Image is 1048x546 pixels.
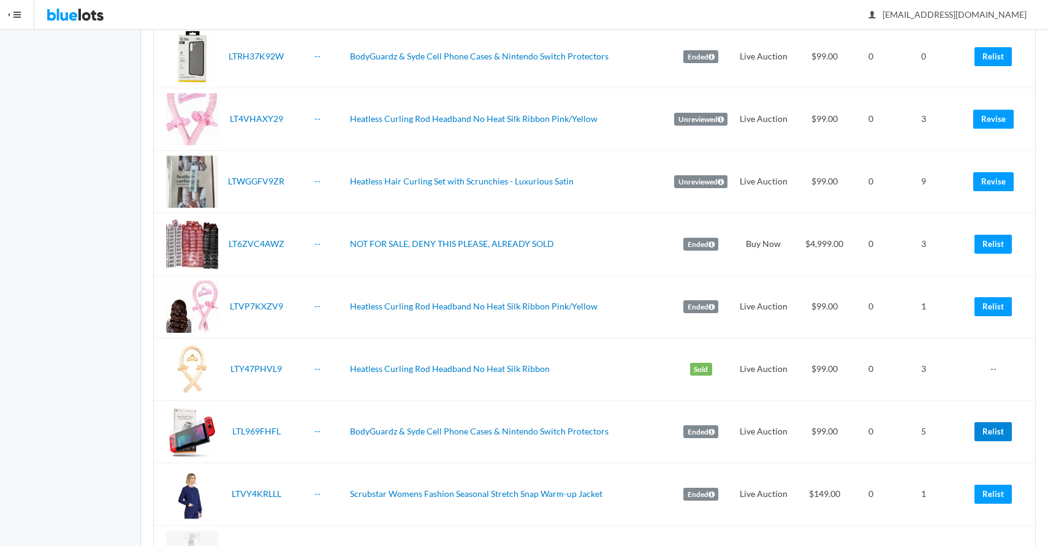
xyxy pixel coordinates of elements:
td: -- [959,338,1035,400]
a: Relist [974,485,1012,504]
a: LT4VHAXY29 [230,113,283,124]
a: LTY47PHVL9 [230,363,282,374]
td: 0 [854,275,887,338]
a: -- [314,301,321,311]
td: $4,999.00 [794,213,854,275]
a: -- [314,488,321,499]
a: LTVP7KXZV9 [230,301,283,311]
td: 3 [887,213,959,275]
span: [EMAIL_ADDRESS][DOMAIN_NAME] [869,9,1027,20]
label: Unreviewed [674,113,727,126]
td: 0 [854,25,887,88]
td: Live Auction [732,338,794,400]
a: -- [314,113,321,124]
a: Heatless Curling Rod Headband No Heat Silk Ribbon Pink/Yellow [350,301,598,311]
label: Sold [690,363,712,376]
a: -- [314,51,321,61]
a: -- [314,176,321,186]
a: LTRH37K92W [229,51,284,61]
a: -- [314,426,321,436]
label: Ended [683,238,718,251]
a: Relist [974,297,1012,316]
td: $149.00 [794,463,854,525]
td: $99.00 [794,400,854,463]
td: 0 [854,338,887,400]
td: $99.00 [794,88,854,150]
a: -- [314,363,321,374]
td: 9 [887,150,959,213]
a: Heatless Curling Rod Headband No Heat Silk Ribbon [350,363,550,374]
a: LTWGGFV9ZR [228,176,284,186]
a: Revise [973,172,1014,191]
label: Ended [683,300,718,314]
td: 3 [887,88,959,150]
td: 0 [887,25,959,88]
td: 0 [854,213,887,275]
td: Live Auction [732,463,794,525]
label: Unreviewed [674,175,727,189]
td: $99.00 [794,275,854,338]
ion-icon: person [866,10,878,21]
td: Live Auction [732,150,794,213]
td: 1 [887,275,959,338]
td: Live Auction [732,400,794,463]
a: LTVY4KRLLL [232,488,281,499]
td: 0 [854,150,887,213]
td: 0 [854,463,887,525]
a: BodyGuardz & Syde Cell Phone Cases & Nintendo Switch Protectors [350,51,609,61]
td: Buy Now [732,213,794,275]
label: Ended [683,50,718,64]
td: Live Auction [732,88,794,150]
td: 0 [854,88,887,150]
a: Relist [974,47,1012,66]
label: Ended [683,488,718,501]
a: LTL969FHFL [232,426,281,436]
a: LT6ZVC4AWZ [229,238,284,249]
a: -- [314,238,321,249]
td: 0 [854,400,887,463]
a: NOT FOR SALE, DENY THIS PLEASE, ALREADY SOLD [350,238,554,249]
a: Relist [974,422,1012,441]
td: $99.00 [794,338,854,400]
td: $99.00 [794,25,854,88]
a: Heatless Curling Rod Headband No Heat Silk Ribbon Pink/Yellow [350,113,598,124]
td: 5 [887,400,959,463]
a: BodyGuardz & Syde Cell Phone Cases & Nintendo Switch Protectors [350,426,609,436]
td: Live Auction [732,25,794,88]
a: Relist [974,235,1012,254]
td: Live Auction [732,275,794,338]
a: Heatless Hair Curling Set with Scrunchies - Luxurious Satin [350,176,574,186]
td: $99.00 [794,150,854,213]
td: 3 [887,338,959,400]
label: Ended [683,425,718,439]
a: Scrubstar Womens Fashion Seasonal Stretch Snap Warm-up Jacket [350,488,602,499]
td: 1 [887,463,959,525]
a: Revise [973,110,1014,129]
